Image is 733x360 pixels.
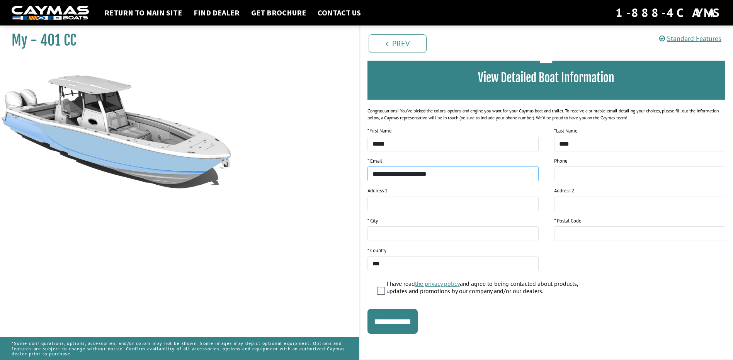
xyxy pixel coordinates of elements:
label: First Name [367,127,392,135]
a: Get Brochure [247,8,310,18]
h1: My - 401 CC [12,32,340,49]
a: Find Dealer [190,8,243,18]
img: white-logo-c9c8dbefe5ff5ceceb0f0178aa75bf4bb51f6bca0971e226c86eb53dfe498488.png [12,6,89,20]
a: the privacy policy [415,280,460,287]
a: Return to main site [100,8,186,18]
label: * Country [367,247,386,255]
label: * City [367,217,378,225]
a: Contact Us [314,8,365,18]
label: I have read and agree to being contacted about products, updates and promotions by our company an... [386,280,595,297]
div: 1-888-4CAYMAS [616,4,721,21]
label: * Postal Code [554,217,582,225]
a: Prev [369,34,427,53]
label: Phone [554,157,568,165]
label: Address 2 [554,187,574,195]
a: Standard Features [659,34,721,43]
h3: View Detailed Boat Information [379,71,714,85]
label: Last Name [554,127,578,135]
label: * Email [367,157,382,165]
label: Address 1 [367,187,388,195]
div: Congratulations! You’ve picked the colors, options and engine you want for your Caymas boat and t... [367,107,726,121]
p: *Some configurations, options, accessories, and/or colors may not be shown. Some images may depic... [12,337,347,360]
